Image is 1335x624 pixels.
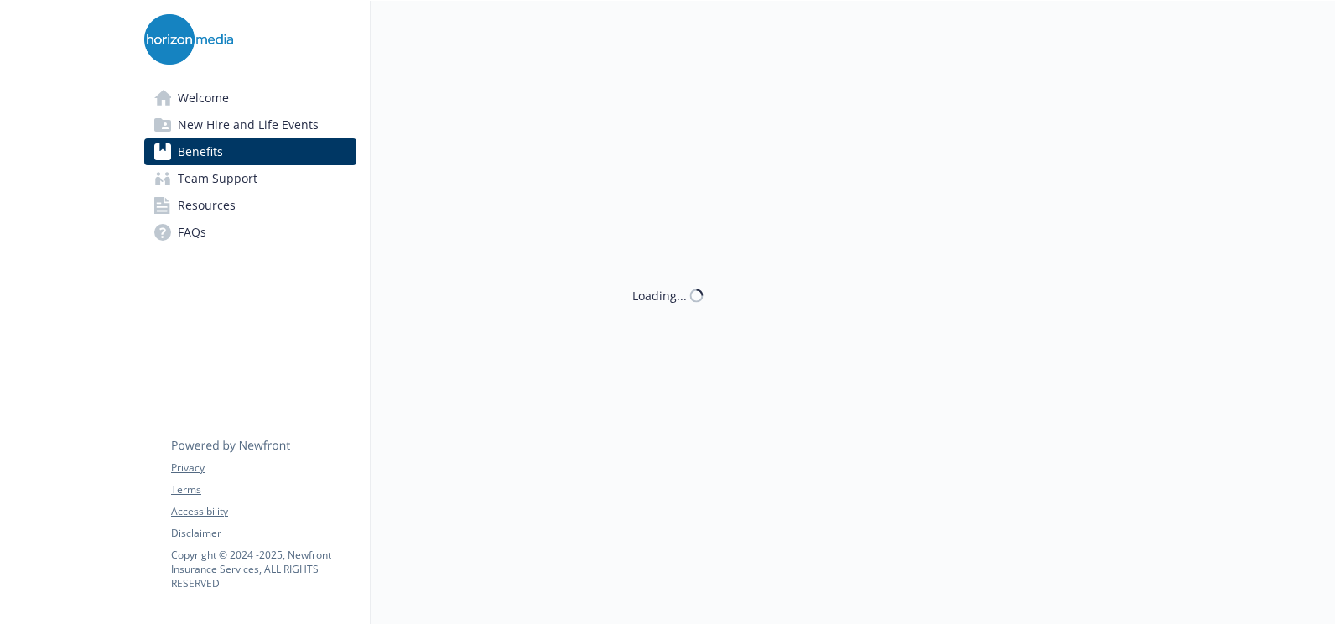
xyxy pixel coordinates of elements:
span: Welcome [178,85,229,112]
span: FAQs [178,219,206,246]
a: Resources [144,192,356,219]
a: FAQs [144,219,356,246]
a: Privacy [171,460,356,476]
p: Copyright © 2024 - 2025 , Newfront Insurance Services, ALL RIGHTS RESERVED [171,548,356,590]
a: Accessibility [171,504,356,519]
span: Team Support [178,165,257,192]
span: Benefits [178,138,223,165]
a: New Hire and Life Events [144,112,356,138]
a: Team Support [144,165,356,192]
span: New Hire and Life Events [178,112,319,138]
span: Resources [178,192,236,219]
a: Disclaimer [171,526,356,541]
a: Benefits [144,138,356,165]
a: Terms [171,482,356,497]
div: Loading... [632,287,687,304]
a: Welcome [144,85,356,112]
